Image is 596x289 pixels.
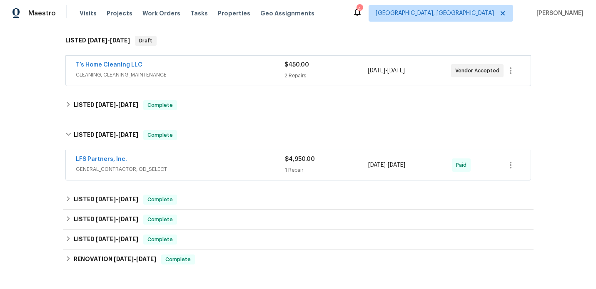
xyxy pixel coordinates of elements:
span: Complete [162,255,194,264]
span: [DATE] [96,196,116,202]
div: 1 Repair [285,166,369,174]
span: [DATE] [96,236,116,242]
span: Maestro [28,9,56,17]
h6: LISTED [74,100,138,110]
span: - [96,236,138,242]
span: Complete [144,215,176,224]
span: - [87,37,130,43]
span: $4,950.00 [285,156,315,162]
span: CLEANING, CLEANING_MAINTENANCE [76,71,284,79]
span: - [96,216,138,222]
span: - [114,256,156,262]
div: RENOVATION [DATE]-[DATE]Complete [63,249,534,269]
span: [GEOGRAPHIC_DATA], [GEOGRAPHIC_DATA] [376,9,494,17]
span: Properties [218,9,250,17]
span: [DATE] [96,102,116,108]
span: - [368,161,405,169]
span: [DATE] [87,37,107,43]
span: Projects [107,9,132,17]
span: [DATE] [368,162,386,168]
span: [DATE] [388,162,405,168]
div: LISTED [DATE]-[DATE]Complete [63,95,534,115]
h6: LISTED [65,36,130,46]
div: 4 [357,5,362,13]
span: [DATE] [96,216,116,222]
span: [DATE] [118,216,138,222]
span: [DATE] [118,196,138,202]
span: [DATE] [368,68,385,74]
span: Complete [144,235,176,244]
h6: LISTED [74,130,138,140]
span: - [96,196,138,202]
span: Visits [80,9,97,17]
span: [DATE] [96,132,116,138]
span: $450.00 [284,62,309,68]
span: Complete [144,101,176,109]
span: - [368,67,405,75]
div: LISTED [DATE]-[DATE]Complete [63,122,534,148]
span: GENERAL_CONTRACTOR, OD_SELECT [76,165,285,173]
span: [DATE] [118,236,138,242]
span: Paid [456,161,470,169]
h6: RENOVATION [74,254,156,264]
div: LISTED [DATE]-[DATE]Draft [63,27,534,54]
div: 2 Repairs [284,72,368,80]
span: [DATE] [387,68,405,74]
span: Work Orders [142,9,180,17]
span: [DATE] [118,132,138,138]
span: [DATE] [136,256,156,262]
a: T’s Home Cleaning LLC [76,62,142,68]
span: [DATE] [110,37,130,43]
span: [PERSON_NAME] [533,9,584,17]
span: Vendor Accepted [455,67,503,75]
span: Geo Assignments [260,9,314,17]
span: [DATE] [114,256,134,262]
a: LFS Partners, Inc. [76,156,127,162]
span: Draft [136,37,156,45]
span: - [96,132,138,138]
span: Tasks [190,10,208,16]
span: - [96,102,138,108]
h6: LISTED [74,235,138,245]
h6: LISTED [74,195,138,205]
div: LISTED [DATE]-[DATE]Complete [63,230,534,249]
span: [DATE] [118,102,138,108]
div: LISTED [DATE]-[DATE]Complete [63,210,534,230]
h6: LISTED [74,215,138,225]
span: Complete [144,131,176,139]
div: LISTED [DATE]-[DATE]Complete [63,190,534,210]
span: Complete [144,195,176,204]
